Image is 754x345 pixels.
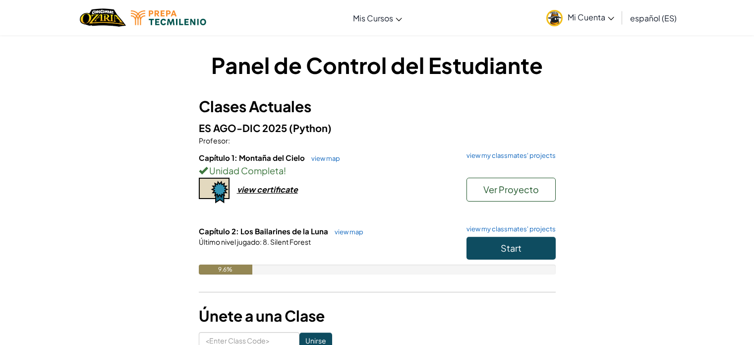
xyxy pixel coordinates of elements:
[80,7,126,28] a: Ozaria by CodeCombat logo
[462,226,556,232] a: view my classmates' projects
[466,237,556,260] button: Start
[262,237,269,246] span: 8.
[348,4,407,31] a: Mis Cursos
[306,154,340,162] a: view map
[80,7,126,28] img: Home
[199,184,298,195] a: view certificate
[353,13,393,23] span: Mis Cursos
[199,136,228,145] span: Profesor
[568,12,614,22] span: Mi Cuenta
[462,152,556,159] a: view my classmates' projects
[199,153,306,162] span: Capítulo 1: Montaña del Cielo
[208,165,284,176] span: Unidad Completa
[199,265,252,275] div: 9.6%
[199,95,556,118] h3: Clases Actuales
[541,2,619,33] a: Mi Cuenta
[237,184,298,195] div: view certificate
[228,136,230,145] span: :
[199,305,556,327] h3: Únete a una Clase
[330,228,363,236] a: view map
[131,10,206,25] img: Tecmilenio logo
[630,13,677,23] span: español (ES)
[483,184,539,195] span: Ver Proyecto
[289,122,332,134] span: (Python)
[199,226,330,236] span: Capítulo 2: Los Bailarines de la Luna
[269,237,311,246] span: Silent Forest
[199,178,230,204] img: certificate-icon.png
[199,122,289,134] span: ES AGO-DIC 2025
[625,4,682,31] a: español (ES)
[260,237,262,246] span: :
[284,165,286,176] span: !
[546,10,563,26] img: avatar
[199,50,556,80] h1: Panel de Control del Estudiante
[466,178,556,202] button: Ver Proyecto
[501,242,522,254] span: Start
[199,237,260,246] span: Último nivel jugado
